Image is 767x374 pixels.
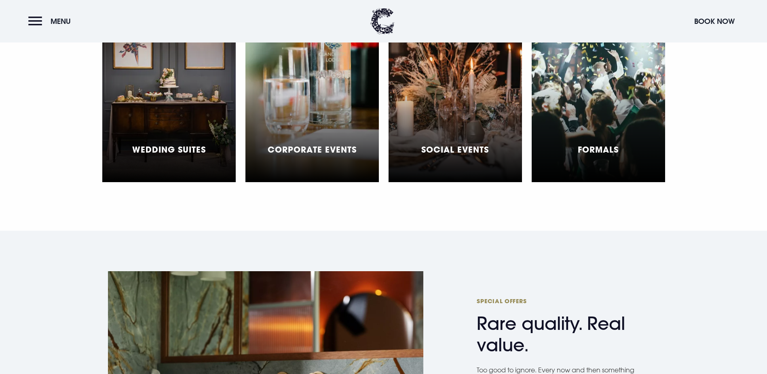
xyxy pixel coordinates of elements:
[28,13,75,30] button: Menu
[421,144,489,154] h5: Social Events
[51,17,71,26] span: Menu
[370,8,395,34] img: Clandeboye Lodge
[477,297,634,356] h2: Rare quality. Real value.
[132,144,206,154] h5: Wedding Suites
[578,144,619,154] h5: Formals
[690,13,739,30] button: Book Now
[477,297,634,305] span: Special Offers
[268,144,357,154] h5: Corporate Events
